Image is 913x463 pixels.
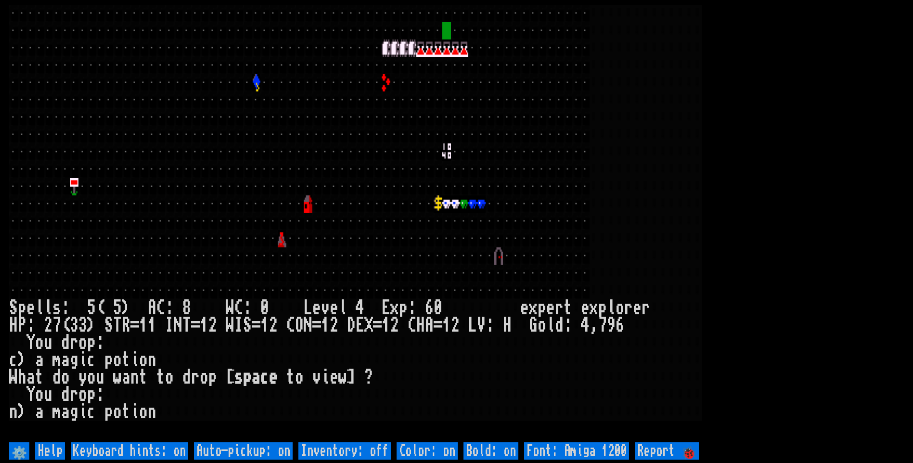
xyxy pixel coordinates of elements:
div: l [35,299,44,317]
div: = [252,317,260,334]
div: = [373,317,382,334]
div: o [616,299,624,317]
div: 1 [382,317,390,334]
div: : [165,299,174,317]
div: p [18,299,26,317]
div: t [122,403,130,421]
div: r [642,299,650,317]
div: n [148,403,156,421]
div: 2 [390,317,399,334]
div: , [590,317,598,334]
div: d [555,317,564,334]
div: p [538,299,546,317]
div: G [529,317,538,334]
input: Keyboard hints: on [71,442,188,460]
div: 4 [356,299,364,317]
div: ? [364,369,373,386]
div: C [234,299,243,317]
div: a [61,403,70,421]
div: N [174,317,182,334]
div: o [35,334,44,351]
div: I [234,317,243,334]
div: v [312,369,321,386]
div: 3 [78,317,87,334]
div: 1 [442,317,451,334]
div: e [312,299,321,317]
div: u [96,369,104,386]
div: : [61,299,70,317]
div: D [347,317,356,334]
div: : [26,317,35,334]
input: Help [35,442,65,460]
div: : [96,334,104,351]
div: t [35,369,44,386]
input: Bold: on [463,442,518,460]
div: O [295,317,304,334]
div: d [61,386,70,403]
div: : [486,317,494,334]
input: Report 🐞 [635,442,699,460]
div: o [87,369,96,386]
div: y [78,369,87,386]
div: H [9,317,18,334]
div: o [113,351,122,369]
div: r [555,299,564,317]
div: o [113,403,122,421]
div: i [130,403,139,421]
div: t [156,369,165,386]
div: C [408,317,416,334]
div: : [243,299,252,317]
div: P [18,317,26,334]
div: l [607,299,616,317]
div: s [52,299,61,317]
div: i [321,369,330,386]
div: p [208,369,217,386]
div: V [477,317,486,334]
div: 2 [269,317,278,334]
div: o [78,386,87,403]
div: n [9,403,18,421]
div: r [70,334,78,351]
div: 5 [87,299,96,317]
div: m [52,403,61,421]
div: ) [18,351,26,369]
div: R [122,317,130,334]
div: W [9,369,18,386]
div: A [148,299,156,317]
div: l [44,299,52,317]
div: a [61,351,70,369]
div: L [304,299,312,317]
div: i [130,351,139,369]
div: E [382,299,390,317]
div: E [356,317,364,334]
div: m [52,351,61,369]
div: 1 [260,317,269,334]
div: g [70,351,78,369]
div: a [35,403,44,421]
div: e [330,369,338,386]
div: S [9,299,18,317]
div: o [35,386,44,403]
div: g [70,403,78,421]
div: S [243,317,252,334]
div: I [165,317,174,334]
div: d [52,369,61,386]
div: 0 [260,299,269,317]
div: n [148,351,156,369]
div: 1 [139,317,148,334]
div: c [260,369,269,386]
div: u [44,386,52,403]
div: H [503,317,512,334]
div: X [364,317,373,334]
div: N [304,317,312,334]
div: a [252,369,260,386]
div: 9 [607,317,616,334]
div: 6 [425,299,434,317]
div: : [96,386,104,403]
input: Color: on [397,442,458,460]
div: 1 [321,317,330,334]
div: T [182,317,191,334]
div: n [130,369,139,386]
div: l [338,299,347,317]
div: o [139,403,148,421]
